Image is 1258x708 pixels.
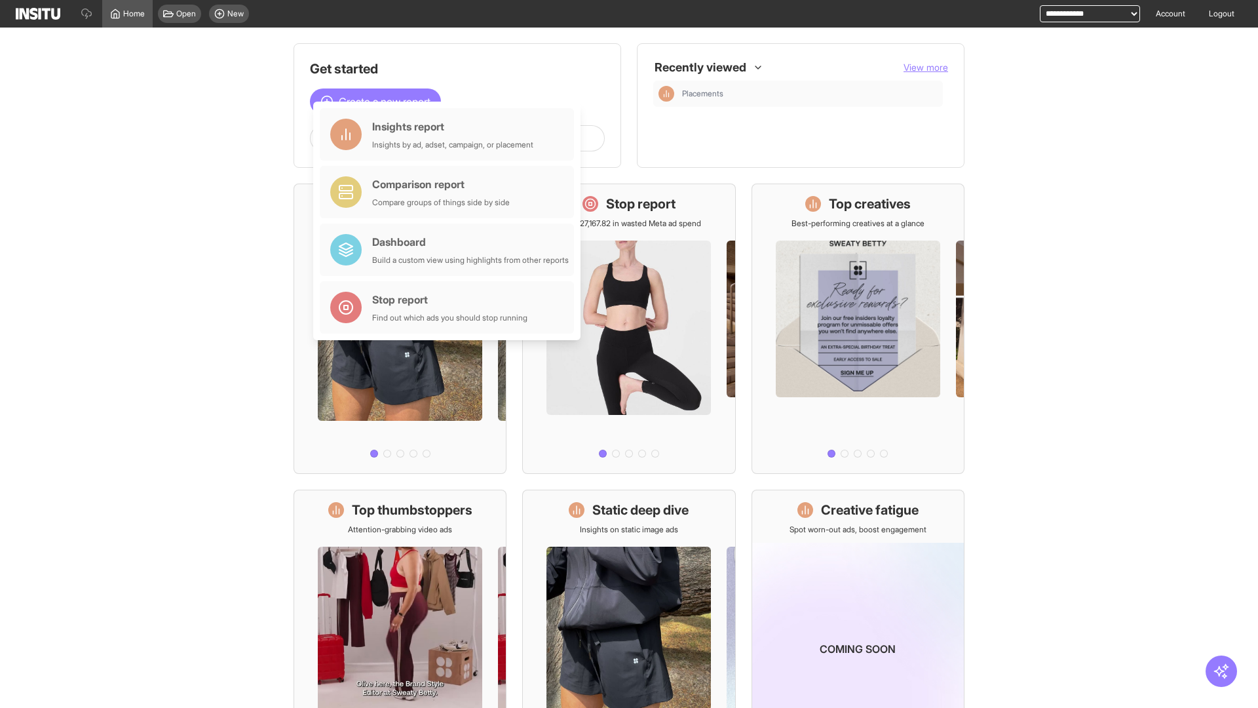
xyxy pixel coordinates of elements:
img: Logo [16,8,60,20]
h1: Static deep dive [592,501,689,519]
span: Home [123,9,145,19]
span: Placements [682,88,723,99]
span: New [227,9,244,19]
div: Insights by ad, adset, campaign, or placement [372,140,533,150]
span: Create a new report [339,94,430,109]
a: Top creativesBest-performing creatives at a glance [752,184,964,474]
h1: Get started [310,60,605,78]
span: View more [904,62,948,73]
p: Best-performing creatives at a glance [791,218,924,229]
span: Placements [682,88,938,99]
div: Dashboard [372,234,569,250]
span: Open [176,9,196,19]
div: Stop report [372,292,527,307]
p: Insights on static image ads [580,524,678,535]
p: Attention-grabbing video ads [348,524,452,535]
div: Insights [658,86,674,102]
div: Comparison report [372,176,510,192]
div: Find out which ads you should stop running [372,313,527,323]
a: What's live nowSee all active ads instantly [294,184,506,474]
button: Create a new report [310,88,441,115]
div: Compare groups of things side by side [372,197,510,208]
div: Build a custom view using highlights from other reports [372,255,569,265]
button: View more [904,61,948,74]
h1: Top thumbstoppers [352,501,472,519]
a: Stop reportSave £27,167.82 in wasted Meta ad spend [522,184,735,474]
h1: Stop report [606,195,676,213]
div: Insights report [372,119,533,134]
h1: Top creatives [829,195,911,213]
p: Save £27,167.82 in wasted Meta ad spend [556,218,701,229]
